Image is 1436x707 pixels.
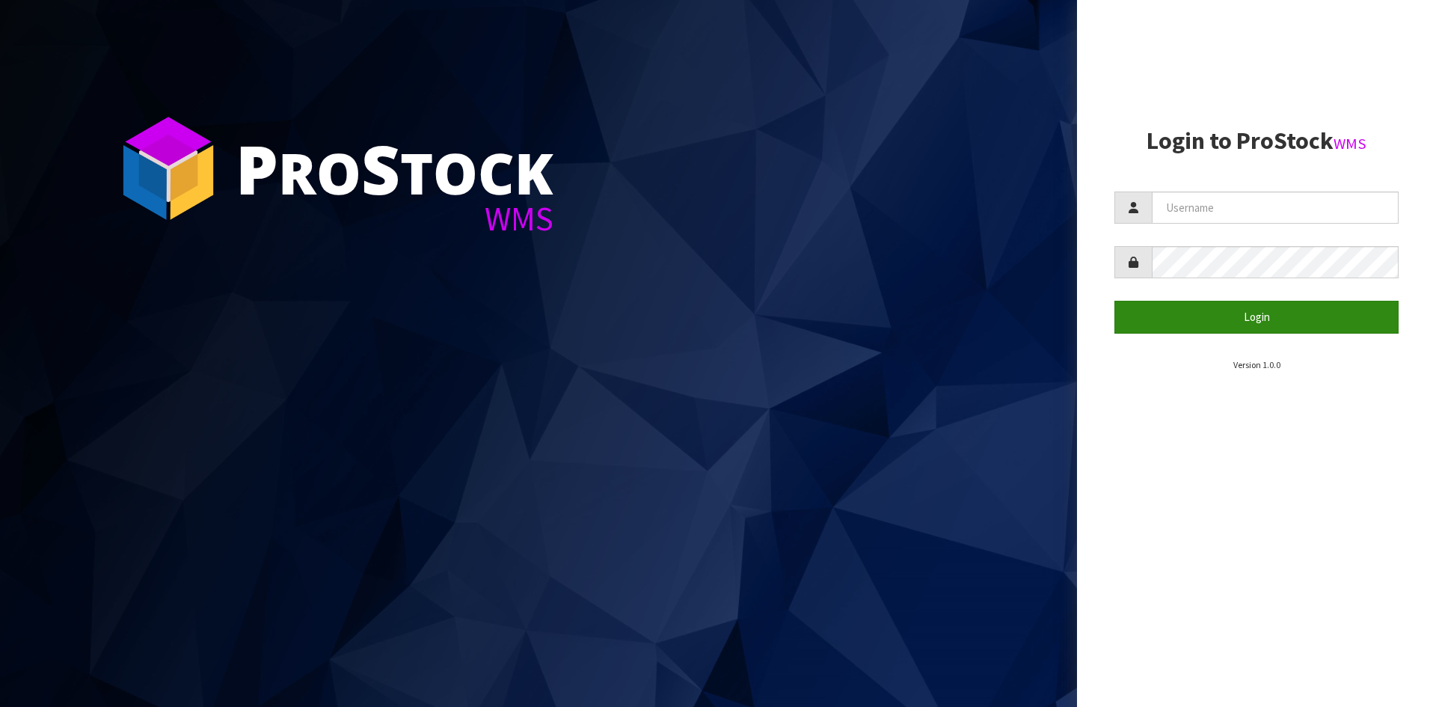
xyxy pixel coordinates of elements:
[1114,128,1399,154] h2: Login to ProStock
[1334,134,1366,153] small: WMS
[1152,192,1399,224] input: Username
[361,123,400,214] span: S
[236,202,553,236] div: WMS
[236,135,553,202] div: ro tock
[1114,301,1399,333] button: Login
[236,123,278,214] span: P
[112,112,224,224] img: ProStock Cube
[1233,359,1280,370] small: Version 1.0.0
